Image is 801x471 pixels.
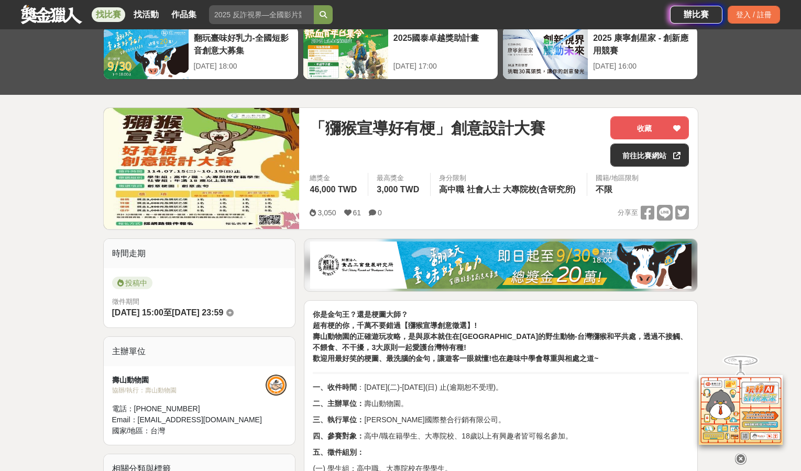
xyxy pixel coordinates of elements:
p: 壽山動物園。 [313,398,689,409]
span: 3,050 [317,209,336,217]
a: 2025 康寧創星家 - 創新應用競賽[DATE] 16:00 [502,26,698,80]
div: 壽山動物園 [112,375,266,386]
span: 61 [353,209,361,217]
span: 台灣 [150,426,165,435]
span: [DATE] 23:59 [172,308,223,317]
span: 國家/地區： [112,426,151,435]
div: 2025 康寧創星家 - 創新應用競賽 [593,32,692,56]
p: 高中/職在籍學生、大專院校、18歲以上有興趣者皆可報名參加。 [313,431,689,442]
button: 收藏 [610,116,689,139]
span: 總獎金 [310,173,359,183]
div: [DATE] 17:00 [393,61,492,72]
span: 46,000 TWD [310,185,357,194]
span: 「獼猴宣導好有梗」創意設計大賽 [310,116,545,140]
span: 0 [378,209,382,217]
a: 前往比賽網站 [610,144,689,167]
div: 翻玩臺味好乳力-全國短影音創意大募集 [194,32,293,56]
div: 身分限制 [439,173,578,183]
p: ：[DATE](二)-[DATE](日) 止(逾期恕不受理)。 [313,382,689,393]
div: 主辦單位 [104,337,295,366]
p: [PERSON_NAME]國際整合行銷有限公司。 [313,414,689,425]
div: 國籍/地區限制 [596,173,639,183]
div: [DATE] 18:00 [194,61,293,72]
strong: 壽山動物園的正確遊玩攻略，是與原本就住在[GEOGRAPHIC_DATA]的野生動物-台灣獼猴和平共處，透過不接觸、不餵食、不干擾，3大原則一起愛護台灣特有種! [313,332,687,352]
strong: 三、執行單位： [313,415,364,424]
strong: 一、收件時間 [313,383,357,391]
img: d2146d9a-e6f6-4337-9592-8cefde37ba6b.png [699,373,783,442]
strong: 二、主辦單位： [313,399,364,408]
a: 找活動 [129,7,163,22]
img: Cover Image [104,108,300,229]
strong: 超有梗的你，千萬不要錯過【獼猴宣導創意徵選】! [313,321,477,330]
div: 登入 / 註冊 [728,6,780,24]
span: 至 [163,308,172,317]
a: 作品集 [167,7,201,22]
div: 電話： [PHONE_NUMBER] [112,403,266,414]
span: 最高獎金 [377,173,422,183]
div: Email： [EMAIL_ADDRESS][DOMAIN_NAME] [112,414,266,425]
span: 高中職 [439,185,464,194]
a: 辦比賽 [670,6,722,24]
a: 2025國泰卓越獎助計畫[DATE] 17:00 [303,26,498,80]
strong: 五、徵件組別： [313,448,364,456]
span: [DATE] 15:00 [112,308,163,317]
div: 2025國泰卓越獎助計畫 [393,32,492,56]
input: 2025 反詐視界—全國影片競賽 [209,5,314,24]
span: 投稿中 [112,277,152,289]
span: 社會人士 [467,185,500,194]
span: 大專院校(含研究所) [503,185,576,194]
strong: 歡迎用最好笑的梗圖、最洗腦的金句，讓遊客一眼就懂!也在趣味中學會尊重與相處之道~ [313,354,598,363]
a: 找比賽 [92,7,125,22]
strong: 四、參賽對象： [313,432,364,440]
img: 1c81a89c-c1b3-4fd6-9c6e-7d29d79abef5.jpg [310,242,692,289]
span: 徵件期間 [112,298,139,305]
div: [DATE] 16:00 [593,61,692,72]
a: 翻玩臺味好乳力-全國短影音創意大募集[DATE] 18:00 [103,26,299,80]
div: 協辦/執行： 壽山動物園 [112,386,266,395]
span: 不限 [596,185,612,194]
span: 分享至 [618,205,638,221]
strong: 你是金句王？還是梗圖大師？ [313,310,408,319]
div: 時間走期 [104,239,295,268]
span: 3,000 TWD [377,185,419,194]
